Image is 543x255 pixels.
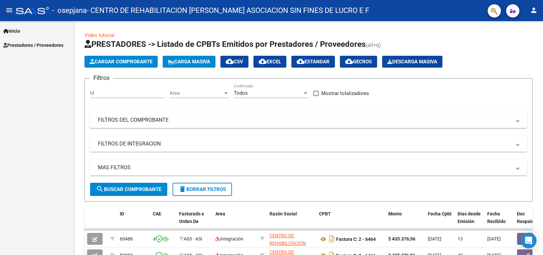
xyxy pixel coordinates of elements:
datatable-header-cell: CPBT [316,207,386,236]
datatable-header-cell: CAE [150,207,176,236]
button: Descarga Masiva [382,56,442,68]
mat-icon: menu [5,6,13,14]
span: 13 [458,236,463,241]
span: Borrar Filtros [178,186,226,192]
mat-icon: cloud_download [226,57,234,65]
button: CSV [220,56,248,68]
span: Buscar Comprobante [96,186,161,192]
datatable-header-cell: Razón Social [267,207,316,236]
mat-expansion-panel-header: MAS FILTROS [90,160,527,175]
span: Fecha Recibido [487,211,506,224]
span: Carga Masiva [168,59,210,65]
span: Días desde Emisión [458,211,481,224]
button: Cargar Comprobante [84,56,158,68]
span: Inicio [3,27,20,35]
mat-panel-title: MAS FILTROS [98,164,511,171]
div: Open Intercom Messenger [521,233,536,248]
span: Mostrar totalizadores [321,89,369,97]
div: 33666057959 [270,232,314,246]
button: Estandar [291,56,335,68]
span: Cargar Comprobante [90,59,152,65]
span: Monto [388,211,402,216]
strong: $ 435.376,56 [388,236,415,241]
span: CSV [226,59,243,65]
datatable-header-cell: Fecha Cpbt [425,207,455,236]
span: CPBT [319,211,331,216]
span: [DATE] [487,236,501,241]
span: 60486 [120,236,133,241]
strong: Factura C: 2 - 6464 [336,237,376,242]
i: Descargar documento [328,234,336,244]
mat-icon: cloud_download [345,57,353,65]
span: - osepjana [52,3,87,18]
span: - CENTRO DE REHABILITACION [PERSON_NAME] ASOCIACION SIN FINES DE LUCRO E F [87,3,369,18]
mat-icon: search [96,185,104,193]
mat-expansion-panel-header: FILTROS DEL COMPROBANTE [90,112,527,128]
span: Area [215,211,225,216]
span: Descarga Masiva [387,59,437,65]
span: Facturado x Orden De [179,211,204,224]
button: Borrar Filtros [173,183,232,196]
datatable-header-cell: Facturado x Orden De [176,207,213,236]
mat-icon: cloud_download [259,57,267,65]
span: Fecha Cpbt [428,211,452,216]
datatable-header-cell: Monto [386,207,425,236]
span: ID [120,211,124,216]
span: A03 - ASI [184,236,202,241]
span: Todos [234,90,248,96]
span: Razón Social [270,211,297,216]
a: Video tutorial [84,32,114,38]
span: Prestadores / Proveedores [3,42,63,49]
datatable-header-cell: Area [213,207,257,236]
button: Gecros [340,56,377,68]
span: [DATE] [428,236,441,241]
mat-icon: delete [178,185,186,193]
span: Area [170,90,223,96]
datatable-header-cell: Días desde Emisión [455,207,485,236]
mat-panel-title: FILTROS DEL COMPROBANTE [98,116,511,124]
span: (alt+q) [366,42,381,48]
span: EXCEL [259,59,281,65]
mat-icon: person [530,6,538,14]
button: Buscar Comprobante [90,183,167,196]
span: Estandar [297,59,330,65]
h3: Filtros [90,73,113,82]
span: Integración [215,236,243,241]
button: Carga Masiva [163,56,215,68]
span: Gecros [345,59,372,65]
mat-panel-title: FILTROS DE INTEGRACION [98,140,511,147]
mat-expansion-panel-header: FILTROS DE INTEGRACION [90,136,527,152]
datatable-header-cell: ID [117,207,150,236]
span: CAE [153,211,161,216]
datatable-header-cell: Fecha Recibido [485,207,514,236]
span: PRESTADORES -> Listado de CPBTs Emitidos por Prestadores / Proveedores [84,40,366,49]
app-download-masive: Descarga masiva de comprobantes (adjuntos) [382,56,442,68]
button: EXCEL [253,56,286,68]
mat-icon: cloud_download [297,57,304,65]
